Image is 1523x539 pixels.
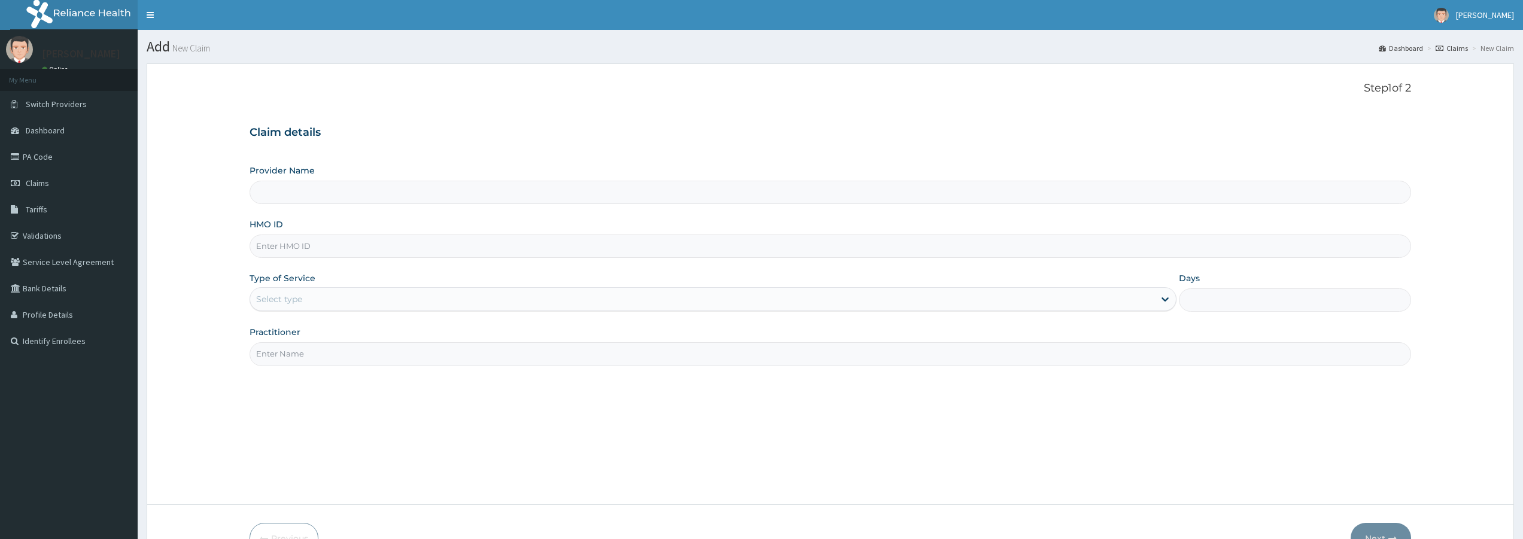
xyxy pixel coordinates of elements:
div: Select type [256,293,302,305]
label: Provider Name [250,165,315,176]
input: Enter HMO ID [250,235,1411,258]
img: User Image [1434,8,1449,23]
span: [PERSON_NAME] [1456,10,1514,20]
small: New Claim [170,44,210,53]
p: Step 1 of 2 [250,82,1411,95]
h3: Claim details [250,126,1411,139]
img: User Image [6,36,33,63]
a: Claims [1436,43,1468,53]
label: HMO ID [250,218,283,230]
p: [PERSON_NAME] [42,48,120,59]
li: New Claim [1469,43,1514,53]
label: Days [1179,272,1200,284]
label: Practitioner [250,326,300,338]
h1: Add [147,39,1514,54]
label: Type of Service [250,272,315,284]
input: Enter Name [250,342,1411,366]
span: Switch Providers [26,99,87,109]
a: Dashboard [1379,43,1423,53]
a: Online [42,65,71,74]
span: Dashboard [26,125,65,136]
span: Tariffs [26,204,47,215]
span: Claims [26,178,49,188]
